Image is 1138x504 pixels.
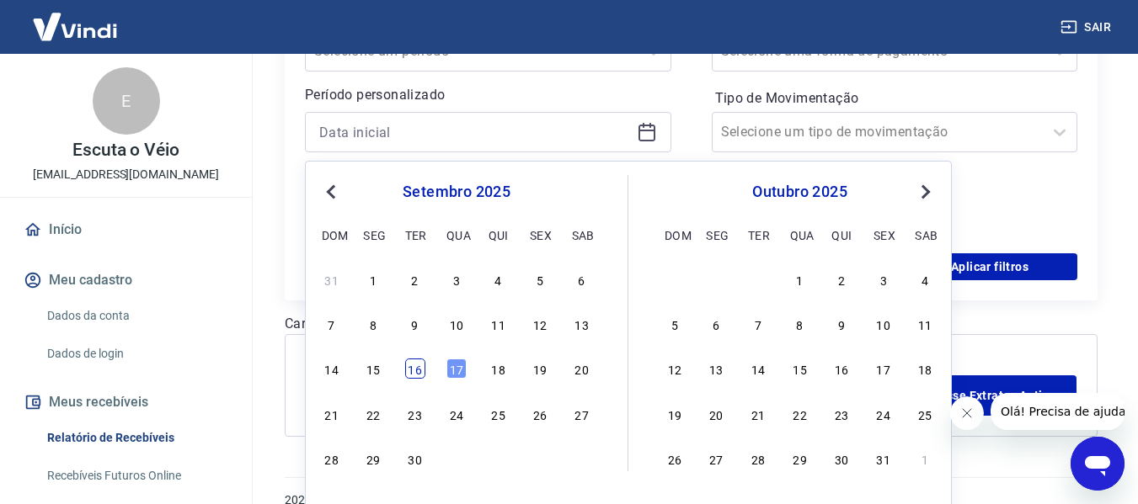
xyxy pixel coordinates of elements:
[319,267,594,470] div: month 2025-09
[319,119,630,145] input: Data inicial
[572,269,592,289] div: Choose sábado, 6 de setembro de 2025
[915,225,935,245] div: sab
[405,358,425,379] div: Choose terça-feira, 16 de setembro de 2025
[363,358,383,379] div: Choose segunda-feira, 15 de setembro de 2025
[572,404,592,424] div: Choose sábado, 27 de setembro de 2025
[405,225,425,245] div: ter
[748,225,768,245] div: ter
[790,225,810,245] div: qua
[20,211,232,248] a: Início
[93,67,160,135] div: E
[748,314,768,334] div: Choose terça-feira, 7 de outubro de 2025
[790,448,810,469] div: Choose quarta-feira, 29 de outubro de 2025
[665,225,685,245] div: dom
[489,269,509,289] div: Choose quinta-feira, 4 de setembro de 2025
[489,225,509,245] div: qui
[72,141,179,159] p: Escuta o Véio
[322,269,342,289] div: Choose domingo, 31 de agosto de 2025
[706,404,726,424] div: Choose segunda-feira, 20 de outubro de 2025
[665,358,685,379] div: Choose domingo, 12 de outubro de 2025
[665,269,685,289] div: Choose domingo, 28 de setembro de 2025
[790,314,810,334] div: Choose quarta-feira, 8 de outubro de 2025
[489,358,509,379] div: Choose quinta-feira, 18 de setembro de 2025
[405,314,425,334] div: Choose terça-feira, 9 de setembro de 2025
[405,448,425,469] div: Choose terça-feira, 30 de setembro de 2025
[40,299,232,333] a: Dados da conta
[790,404,810,424] div: Choose quarta-feira, 22 de outubro de 2025
[912,375,1077,416] a: Acesse Extratos Antigos
[915,269,935,289] div: Choose sábado, 4 de outubro de 2025
[305,85,671,105] p: Período personalizado
[790,269,810,289] div: Choose quarta-feira, 1 de outubro de 2025
[530,358,550,379] div: Choose sexta-feira, 19 de setembro de 2025
[902,253,1077,280] button: Aplicar filtros
[874,448,894,469] div: Choose sexta-feira, 31 de outubro de 2025
[572,358,592,379] div: Choose sábado, 20 de setembro de 2025
[662,267,938,470] div: month 2025-10
[446,358,467,379] div: Choose quarta-feira, 17 de setembro de 2025
[322,314,342,334] div: Choose domingo, 7 de setembro de 2025
[950,396,984,430] iframe: Fechar mensagem
[20,384,232,421] button: Meus recebíveis
[706,314,726,334] div: Choose segunda-feira, 6 de outubro de 2025
[489,448,509,469] div: Choose quinta-feira, 2 de outubro de 2025
[530,269,550,289] div: Choose sexta-feira, 5 de setembro de 2025
[446,314,467,334] div: Choose quarta-feira, 10 de setembro de 2025
[665,404,685,424] div: Choose domingo, 19 de outubro de 2025
[831,314,852,334] div: Choose quinta-feira, 9 de outubro de 2025
[831,225,852,245] div: qui
[662,182,938,202] div: outubro 2025
[20,1,130,52] img: Vindi
[363,404,383,424] div: Choose segunda-feira, 22 de setembro de 2025
[748,404,768,424] div: Choose terça-feira, 21 de outubro de 2025
[489,404,509,424] div: Choose quinta-feira, 25 de setembro de 2025
[322,358,342,379] div: Choose domingo, 14 de setembro de 2025
[874,314,894,334] div: Choose sexta-feira, 10 de outubro de 2025
[790,358,810,379] div: Choose quarta-feira, 15 de outubro de 2025
[874,225,894,245] div: sex
[874,269,894,289] div: Choose sexta-feira, 3 de outubro de 2025
[916,182,936,202] button: Next Month
[363,225,383,245] div: seg
[530,225,550,245] div: sex
[572,225,592,245] div: sab
[915,358,935,379] div: Choose sábado, 18 de outubro de 2025
[489,314,509,334] div: Choose quinta-feira, 11 de setembro de 2025
[748,358,768,379] div: Choose terça-feira, 14 de outubro de 2025
[319,182,594,202] div: setembro 2025
[363,269,383,289] div: Choose segunda-feira, 1 de setembro de 2025
[33,166,219,183] p: [EMAIL_ADDRESS][DOMAIN_NAME]
[40,337,232,371] a: Dados de login
[1057,12,1118,43] button: Sair
[874,358,894,379] div: Choose sexta-feira, 17 de outubro de 2025
[405,269,425,289] div: Choose terça-feira, 2 de setembro de 2025
[446,269,467,289] div: Choose quarta-feira, 3 de setembro de 2025
[363,448,383,469] div: Choose segunda-feira, 29 de setembro de 2025
[446,448,467,469] div: Choose quarta-feira, 1 de outubro de 2025
[665,314,685,334] div: Choose domingo, 5 de outubro de 2025
[915,404,935,424] div: Choose sábado, 25 de outubro de 2025
[831,358,852,379] div: Choose quinta-feira, 16 de outubro de 2025
[446,404,467,424] div: Choose quarta-feira, 24 de setembro de 2025
[572,314,592,334] div: Choose sábado, 13 de setembro de 2025
[530,404,550,424] div: Choose sexta-feira, 26 de setembro de 2025
[665,448,685,469] div: Choose domingo, 26 de outubro de 2025
[40,421,232,455] a: Relatório de Recebíveis
[40,459,232,493] a: Recebíveis Futuros Online
[20,262,232,299] button: Meu cadastro
[748,269,768,289] div: Choose terça-feira, 30 de setembro de 2025
[322,225,342,245] div: dom
[572,448,592,469] div: Choose sábado, 4 de outubro de 2025
[748,448,768,469] div: Choose terça-feira, 28 de outubro de 2025
[530,448,550,469] div: Choose sexta-feira, 3 de outubro de 2025
[405,404,425,424] div: Choose terça-feira, 23 de setembro de 2025
[322,404,342,424] div: Choose domingo, 21 de setembro de 2025
[831,404,852,424] div: Choose quinta-feira, 23 de outubro de 2025
[706,225,726,245] div: seg
[874,404,894,424] div: Choose sexta-feira, 24 de outubro de 2025
[706,358,726,379] div: Choose segunda-feira, 13 de outubro de 2025
[1071,437,1125,491] iframe: Botão para abrir a janela de mensagens
[706,269,726,289] div: Choose segunda-feira, 29 de setembro de 2025
[285,314,1098,334] p: Carregando...
[915,448,935,469] div: Choose sábado, 1 de novembro de 2025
